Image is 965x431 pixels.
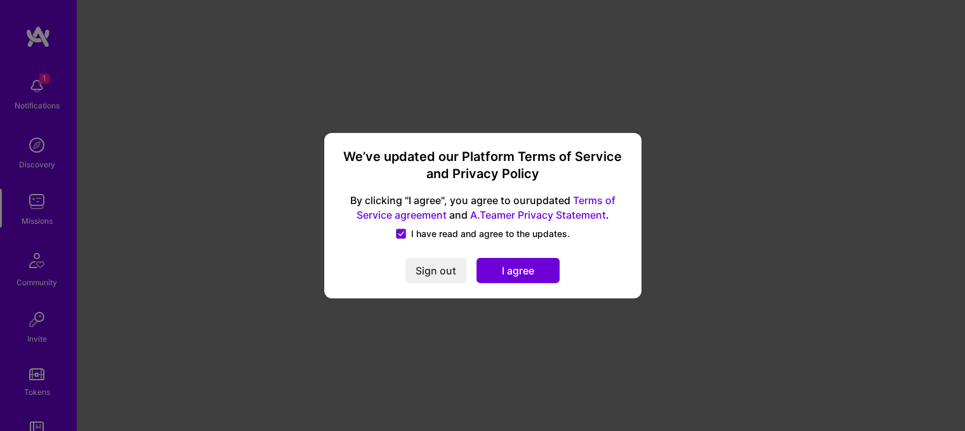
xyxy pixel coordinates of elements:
a: A.Teamer Privacy Statement [470,208,606,221]
span: By clicking "I agree", you agree to our updated and . [339,193,626,222]
button: Sign out [405,257,466,283]
span: I have read and agree to the updates. [411,227,570,240]
a: Terms of Service agreement [357,194,615,221]
button: I agree [476,257,560,283]
h3: We’ve updated our Platform Terms of Service and Privacy Policy [339,148,626,183]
